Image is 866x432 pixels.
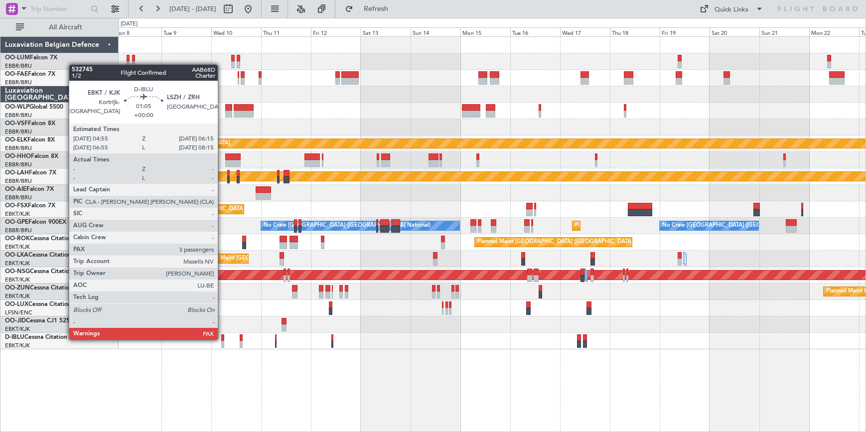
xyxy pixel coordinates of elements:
[5,285,30,291] span: OO-ZUN
[5,186,26,192] span: OO-AIE
[129,202,245,217] div: Planned Maint Kortrijk-[GEOGRAPHIC_DATA]
[809,27,859,36] div: Mon 22
[5,137,55,143] a: OO-ELKFalcon 8X
[112,27,161,36] div: Mon 8
[575,218,755,233] div: Planned Maint [GEOGRAPHIC_DATA] ([GEOGRAPHIC_DATA] National)
[5,203,55,209] a: OO-FSXFalcon 7X
[169,4,216,13] span: [DATE] - [DATE]
[5,104,29,110] span: OO-WLP
[5,236,30,242] span: OO-ROK
[5,210,30,218] a: EBKT/KJK
[11,19,108,35] button: All Aircraft
[5,227,32,234] a: EBBR/BRU
[5,318,70,324] a: OO-JIDCessna CJ1 525
[5,177,32,185] a: EBBR/BRU
[5,342,30,349] a: EBKT/KJK
[5,153,31,159] span: OO-HHO
[131,218,311,233] div: Planned Maint [GEOGRAPHIC_DATA] ([GEOGRAPHIC_DATA] National)
[5,203,28,209] span: OO-FSX
[5,121,28,127] span: OO-VSF
[121,20,138,28] div: [DATE]
[5,55,57,61] a: OO-LUMFalcon 7X
[660,27,710,36] div: Fri 19
[5,62,32,70] a: EBBR/BRU
[340,1,400,17] button: Refresh
[460,27,510,36] div: Mon 15
[5,292,30,300] a: EBKT/KJK
[5,260,30,267] a: EBKT/KJK
[5,301,28,307] span: OO-LUX
[510,27,560,36] div: Tue 16
[5,79,32,86] a: EBBR/BRU
[5,121,55,127] a: OO-VSFFalcon 8X
[5,186,54,192] a: OO-AIEFalcon 7X
[5,71,28,77] span: OO-FAE
[411,27,460,36] div: Sun 14
[5,161,32,168] a: EBBR/BRU
[355,5,397,12] span: Refresh
[5,252,28,258] span: OO-LXA
[211,27,261,36] div: Wed 10
[759,27,809,36] div: Sun 21
[5,276,30,284] a: EBKT/KJK
[5,128,32,136] a: EBBR/BRU
[662,218,829,233] div: No Crew [GEOGRAPHIC_DATA] ([GEOGRAPHIC_DATA] National)
[5,334,78,340] a: D-IBLUCessna Citation M2
[5,170,29,176] span: OO-LAH
[5,112,32,119] a: EBBR/BRU
[5,318,26,324] span: OO-JID
[361,27,411,36] div: Sat 13
[5,104,63,110] a: OO-WLPGlobal 5500
[5,269,30,275] span: OO-NSG
[5,170,56,176] a: OO-LAHFalcon 7X
[264,218,431,233] div: No Crew [GEOGRAPHIC_DATA] ([GEOGRAPHIC_DATA] National)
[5,269,85,275] a: OO-NSGCessna Citation CJ4
[5,55,30,61] span: OO-LUM
[5,71,55,77] a: OO-FAEFalcon 7X
[5,252,84,258] a: OO-LXACessna Citation CJ4
[311,27,361,36] div: Fri 12
[477,235,634,250] div: Planned Maint [GEOGRAPHIC_DATA] ([GEOGRAPHIC_DATA])
[5,219,28,225] span: OO-GPE
[5,243,30,251] a: EBKT/KJK
[5,194,32,201] a: EBBR/BRU
[5,236,85,242] a: OO-ROKCessna Citation CJ4
[30,1,88,16] input: Trip Number
[710,27,759,36] div: Sat 20
[5,325,30,333] a: EBKT/KJK
[5,285,85,291] a: OO-ZUNCessna Citation CJ4
[5,219,88,225] a: OO-GPEFalcon 900EX EASy II
[610,27,660,36] div: Thu 18
[114,136,230,151] div: Planned Maint Kortrijk-[GEOGRAPHIC_DATA]
[5,301,84,307] a: OO-LUXCessna Citation CJ4
[695,1,768,17] button: Quick Links
[198,251,379,266] div: Planned Maint [GEOGRAPHIC_DATA] ([GEOGRAPHIC_DATA] National)
[560,27,610,36] div: Wed 17
[715,5,748,15] div: Quick Links
[5,309,32,316] a: LFSN/ENC
[161,27,211,36] div: Tue 9
[5,137,27,143] span: OO-ELK
[5,153,58,159] a: OO-HHOFalcon 8X
[26,24,105,31] span: All Aircraft
[261,27,311,36] div: Thu 11
[5,334,24,340] span: D-IBLU
[5,144,32,152] a: EBBR/BRU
